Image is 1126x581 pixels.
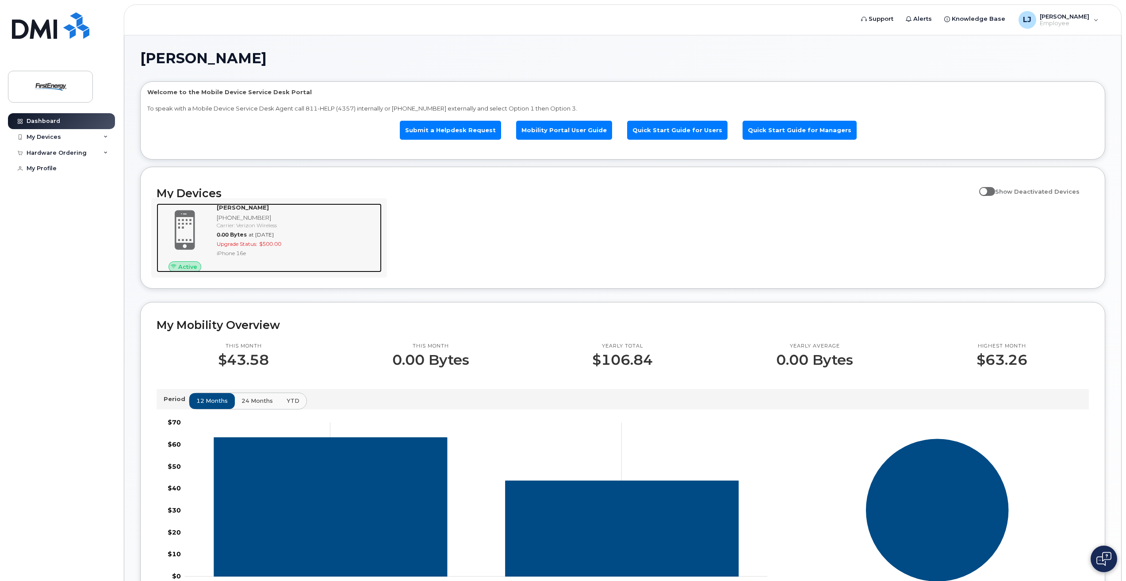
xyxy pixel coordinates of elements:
[217,249,378,257] div: iPhone 16e
[164,395,189,403] p: Period
[392,343,469,350] p: This month
[217,222,378,229] div: Carrier: Verizon Wireless
[995,188,1080,195] span: Show Deactivated Devices
[776,352,853,368] p: 0.00 Bytes
[168,463,181,470] tspan: $50
[168,528,181,536] tspan: $20
[157,318,1089,332] h2: My Mobility Overview
[140,52,267,65] span: [PERSON_NAME]
[168,440,181,448] tspan: $60
[287,397,299,405] span: YTD
[259,241,281,247] span: $500.00
[168,550,181,558] tspan: $10
[217,204,269,211] strong: [PERSON_NAME]
[217,214,378,222] div: [PHONE_NUMBER]
[168,418,181,426] tspan: $70
[516,121,612,140] a: Mobility Portal User Guide
[977,343,1027,350] p: Highest month
[147,104,1098,113] p: To speak with a Mobile Device Service Desk Agent call 811-HELP (4357) internally or [PHONE_NUMBER...
[218,343,269,350] p: This month
[168,484,181,492] tspan: $40
[157,187,975,200] h2: My Devices
[218,352,269,368] p: $43.58
[217,241,257,247] span: Upgrade Status:
[977,352,1027,368] p: $63.26
[214,438,739,577] g: 878-600-9011
[1096,552,1111,566] img: Open chat
[147,88,1098,96] p: Welcome to the Mobile Device Service Desk Portal
[592,352,653,368] p: $106.84
[979,183,986,190] input: Show Deactivated Devices
[217,231,247,238] span: 0.00 Bytes
[627,121,728,140] a: Quick Start Guide for Users
[241,397,273,405] span: 24 months
[172,572,181,580] tspan: $0
[168,506,181,514] tspan: $30
[592,343,653,350] p: Yearly total
[776,343,853,350] p: Yearly average
[392,352,469,368] p: 0.00 Bytes
[249,231,274,238] span: at [DATE]
[400,121,501,140] a: Submit a Helpdesk Request
[157,203,382,272] a: Active[PERSON_NAME][PHONE_NUMBER]Carrier: Verizon Wireless0.00 Bytesat [DATE]Upgrade Status:$500....
[178,263,197,271] span: Active
[743,121,857,140] a: Quick Start Guide for Managers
